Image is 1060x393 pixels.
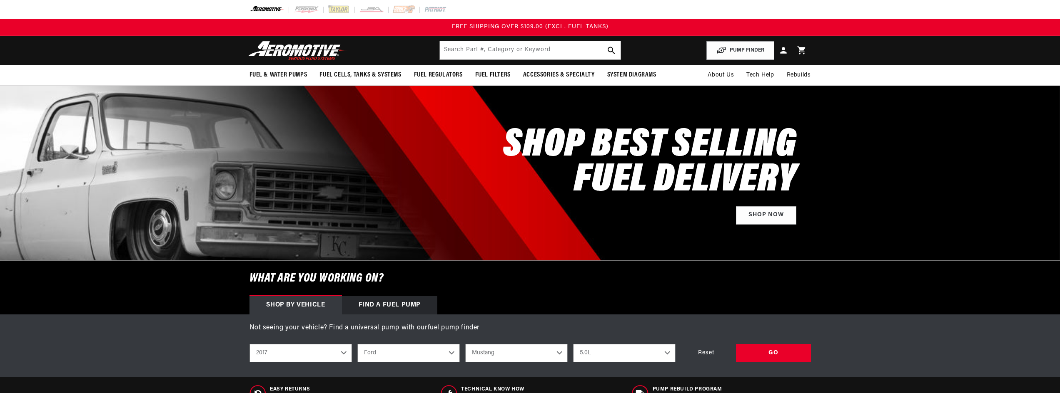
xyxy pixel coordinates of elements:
div: Shop by vehicle [249,296,342,314]
button: PUMP FINDER [706,41,774,60]
span: Rebuilds [787,71,811,80]
span: Tech Help [746,71,774,80]
summary: Accessories & Specialty [517,65,601,85]
span: Fuel Cells, Tanks & Systems [319,71,401,79]
select: Engine [573,344,676,362]
select: Model [465,344,568,362]
input: Search by Part Number, Category or Keyword [440,41,621,59]
span: Fuel Filters [475,71,511,79]
a: fuel pump finder [428,324,480,331]
span: Technical Know How [461,386,581,393]
span: Fuel & Water Pumps [249,71,307,79]
summary: Rebuilds [781,65,817,85]
button: search button [602,41,621,59]
h2: SHOP BEST SELLING FUEL DELIVERY [503,128,796,198]
a: About Us [701,65,740,85]
summary: Tech Help [740,65,780,85]
div: Find a Fuel Pump [342,296,438,314]
img: Aeromotive [246,41,350,60]
summary: Fuel & Water Pumps [243,65,314,85]
summary: Fuel Regulators [408,65,469,85]
span: Pump Rebuild program [653,386,801,393]
summary: Fuel Filters [469,65,517,85]
div: Reset [681,344,732,363]
summary: System Diagrams [601,65,663,85]
select: Year [249,344,352,362]
a: Shop Now [736,206,796,225]
div: GO [736,344,811,363]
summary: Fuel Cells, Tanks & Systems [313,65,407,85]
select: Make [357,344,460,362]
span: Easy Returns [270,386,354,393]
h6: What are you working on? [229,261,832,296]
span: Fuel Regulators [414,71,463,79]
span: FREE SHIPPING OVER $109.00 (EXCL. FUEL TANKS) [452,24,609,30]
p: Not seeing your vehicle? Find a universal pump with our [249,323,811,334]
span: About Us [708,72,734,78]
span: Accessories & Specialty [523,71,595,79]
span: System Diagrams [607,71,656,79]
